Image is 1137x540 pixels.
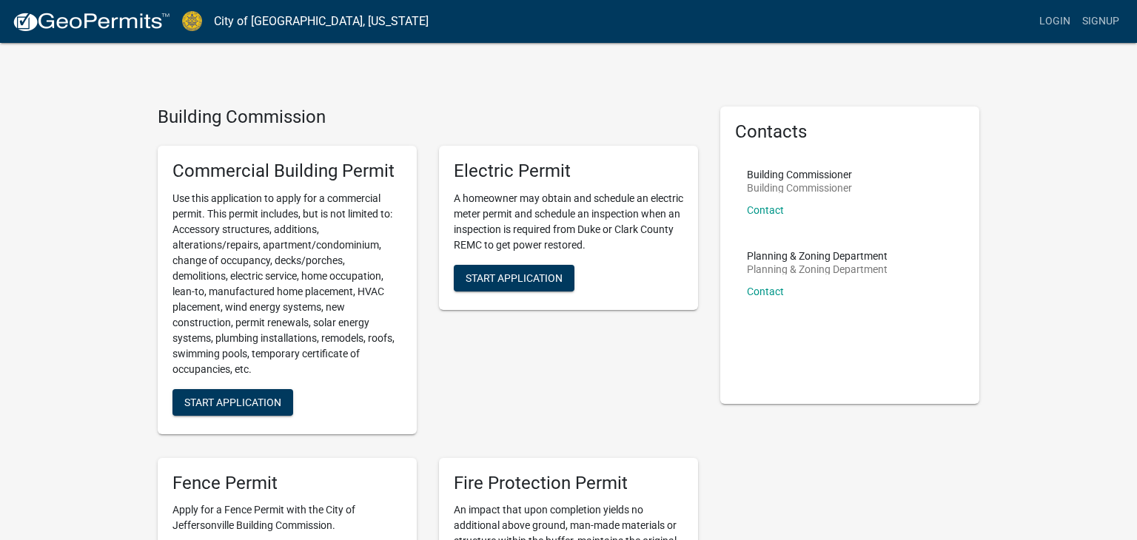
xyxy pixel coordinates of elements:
p: Building Commissioner [747,183,852,193]
h5: Commercial Building Permit [172,161,402,182]
p: A homeowner may obtain and schedule an electric meter permit and schedule an inspection when an i... [454,191,683,253]
p: Use this application to apply for a commercial permit. This permit includes, but is not limited t... [172,191,402,377]
h5: Electric Permit [454,161,683,182]
img: City of Jeffersonville, Indiana [182,11,202,31]
a: Contact [747,204,784,216]
p: Building Commissioner [747,169,852,180]
h5: Fence Permit [172,473,402,494]
h4: Building Commission [158,107,698,128]
span: Start Application [184,396,281,408]
button: Start Application [454,265,574,291]
a: Login [1033,7,1076,36]
p: Planning & Zoning Department [747,264,888,274]
h5: Fire Protection Permit [454,473,683,494]
span: Start Application [466,271,563,283]
p: Apply for a Fence Permit with the City of Jeffersonville Building Commission. [172,502,402,533]
h5: Contacts [735,121,965,143]
a: Contact [747,286,784,297]
a: Signup [1076,7,1125,36]
p: Planning & Zoning Department [747,251,888,261]
a: City of [GEOGRAPHIC_DATA], [US_STATE] [214,9,429,34]
button: Start Application [172,389,293,416]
